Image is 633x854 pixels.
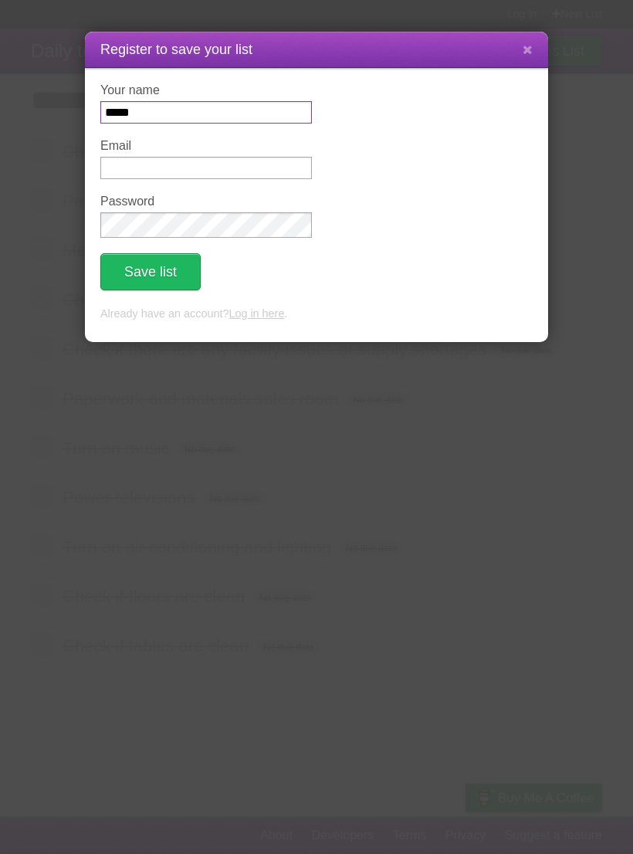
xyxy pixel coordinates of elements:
[100,306,533,323] p: Already have an account? .
[100,195,312,208] label: Password
[100,253,201,290] button: Save list
[100,139,312,153] label: Email
[100,83,312,97] label: Your name
[100,39,533,60] h1: Register to save your list
[228,307,284,320] a: Log in here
